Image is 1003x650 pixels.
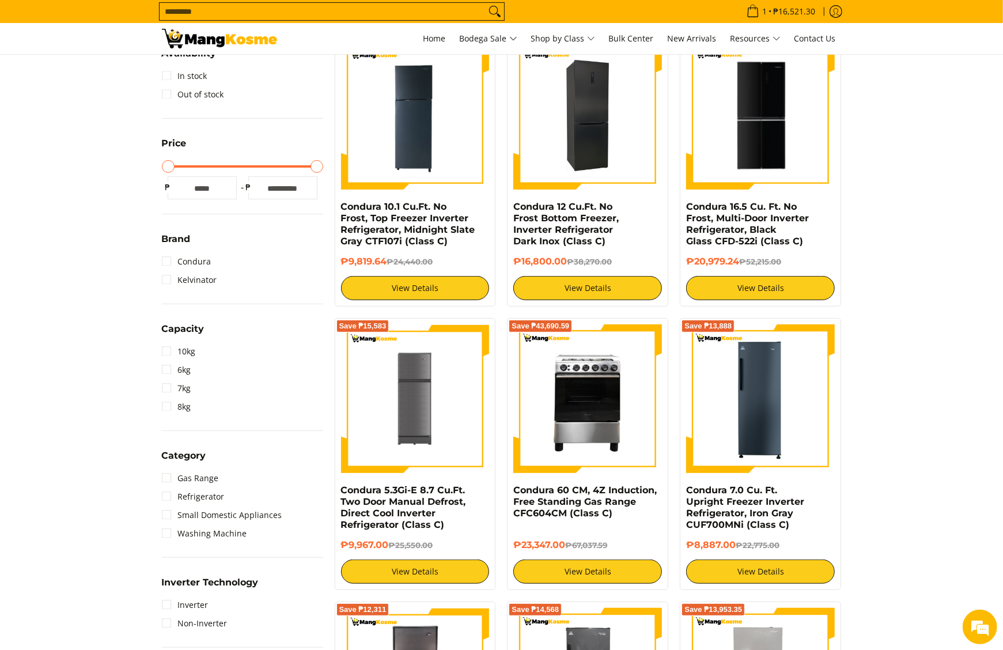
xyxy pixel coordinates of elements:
span: ₱ [243,182,254,193]
h6: ₱9,819.64 [341,256,490,267]
h6: ₱8,887.00 [686,539,835,551]
a: 6kg [162,361,191,379]
del: ₱22,775.00 [736,541,779,550]
h6: ₱23,347.00 [513,539,662,551]
a: 7kg [162,379,191,398]
a: Kelvinator [162,271,217,289]
a: Condura 7.0 Cu. Ft. Upright Freezer Inverter Refrigerator, Iron Gray CUF700MNi (Class C) [686,485,804,530]
a: View Details [341,560,490,584]
a: 8kg [162,398,191,416]
del: ₱38,270.00 [567,257,612,266]
a: Condura 12 Cu.Ft. No Frost Bottom Freezer, Inverter Refrigerator Dark Inox (Class C) [513,201,619,247]
del: ₱25,550.00 [389,541,433,550]
a: View Details [341,276,490,300]
a: Condura 10.1 Cu.Ft. No Frost, Top Freezer Inverter Refrigerator, Midnight Slate Gray CTF107i (Cla... [341,201,475,247]
a: Resources [725,23,786,54]
span: Save ₱43,690.59 [512,323,569,330]
span: Save ₱13,953.35 [684,606,742,613]
h6: ₱16,800.00 [513,256,662,267]
a: View Details [686,560,835,584]
summary: Open [162,49,217,67]
a: New Arrivals [662,23,722,54]
nav: Main Menu [289,23,842,54]
del: ₱52,215.00 [739,257,781,266]
span: Save ₱13,888 [684,323,732,330]
span: ₱ [162,182,173,193]
a: Bulk Center [603,23,660,54]
span: Resources [731,32,781,46]
span: 1 [761,7,769,16]
img: Condura 12 Cu.Ft. No Frost Bottom Freezer, Inverter Refrigerator Dark Inox (Class C) - 0 [513,41,662,190]
a: Non-Inverter [162,614,228,633]
a: Condura 60 CM, 4Z Induction, Free Standing Gas Range CFC604CM (Class C) [513,485,657,519]
summary: Open [162,235,191,252]
img: Condura 7.0 Cu. Ft. Upright Freezer Inverter Refrigerator, Iron Gray CUF700MNi (Class C) [686,324,835,473]
span: Contact Us [794,33,836,44]
span: Home [423,33,446,44]
img: Condura 60 CM, 4Z Induction, Free Standing Gas Range CFC604CM (Class C) [513,324,662,473]
a: In stock [162,67,207,85]
span: Category [162,451,206,460]
img: Condura 16.5 Cu. Ft. No Frost, Multi-Door Inverter Refrigerator, Black Glass CFD-522i (Class C) [686,43,835,188]
span: ₱16,521.30 [772,7,817,16]
a: Shop by Class [525,23,601,54]
img: Class C Home &amp; Business Appliances: Up to 70% Off l Mang Kosme [162,29,277,48]
span: Save ₱15,583 [339,323,387,330]
a: Condura [162,252,211,271]
summary: Open [162,578,259,596]
a: Inverter [162,596,209,614]
summary: Open [162,139,187,157]
span: • [743,5,819,18]
a: View Details [686,276,835,300]
img: Condura 10.1 Cu.Ft. No Frost, Top Freezer Inverter Refrigerator, Midnight Slate Gray CTF107i (Cla... [341,41,490,190]
a: Refrigerator [162,487,225,506]
a: Washing Machine [162,524,247,543]
img: Condura 5.3Gi-E 8.7 Cu.Ft. Two Door Manual Defrost, Direct Cool Inverter Refrigerator (Class C) [341,325,490,473]
a: Condura 16.5 Cu. Ft. No Frost, Multi-Door Inverter Refrigerator, Black Glass CFD-522i (Class C) [686,201,809,247]
del: ₱24,440.00 [387,257,433,266]
a: Contact Us [789,23,842,54]
a: Gas Range [162,469,219,487]
span: Availability [162,49,217,58]
a: View Details [513,560,662,584]
summary: Open [162,451,206,469]
span: Save ₱14,568 [512,606,559,613]
span: Shop by Class [531,32,595,46]
del: ₱67,037.59 [565,541,607,550]
a: Out of stock [162,85,224,104]
a: View Details [513,276,662,300]
a: Small Domestic Appliances [162,506,282,524]
a: Home [418,23,452,54]
summary: Open [162,324,205,342]
span: Price [162,139,187,148]
span: Capacity [162,324,205,334]
span: Bulk Center [609,33,654,44]
a: Condura 5.3Gi-E 8.7 Cu.Ft. Two Door Manual Defrost, Direct Cool Inverter Refrigerator (Class C) [341,485,466,530]
span: Bodega Sale [460,32,517,46]
button: Search [486,3,504,20]
h6: ₱20,979.24 [686,256,835,267]
span: Inverter Technology [162,578,259,587]
span: New Arrivals [668,33,717,44]
span: Save ₱12,311 [339,606,387,613]
a: Bodega Sale [454,23,523,54]
span: Brand [162,235,191,244]
a: 10kg [162,342,196,361]
h6: ₱9,967.00 [341,539,490,551]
